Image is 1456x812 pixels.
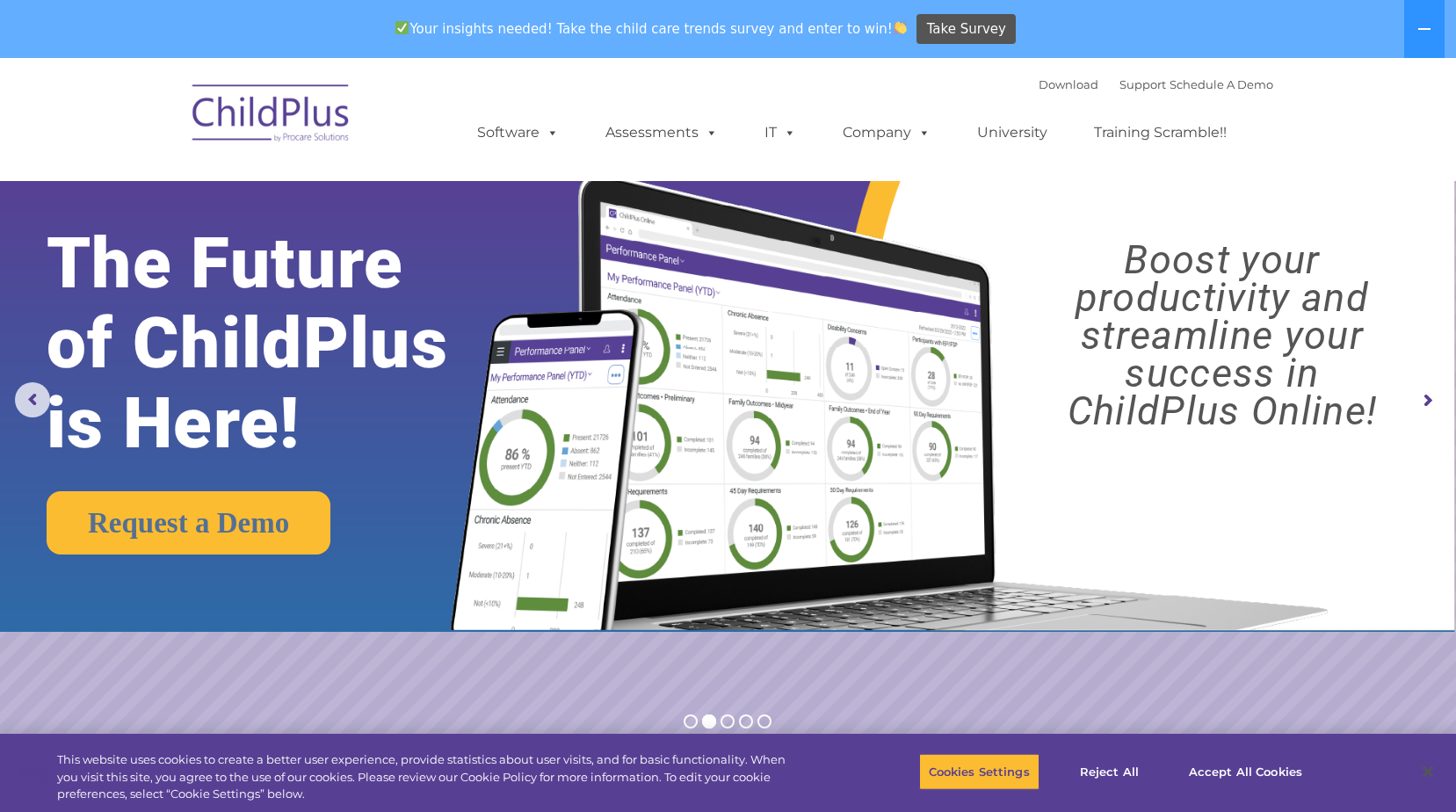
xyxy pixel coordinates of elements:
[388,11,915,46] span: Your insights needed! Take the child care trends survey and enter to win!
[1006,241,1438,430] rs-layer: Boost your productivity and streamline your success in ChildPlus Online!
[588,115,735,150] a: Assessments
[919,753,1039,790] button: Cookies Settings
[244,188,319,201] span: Phone number
[1179,753,1312,790] button: Accept All Cookies
[894,21,907,34] img: 👏
[184,72,359,160] img: ChildPlus by Procare Solutions
[1039,77,1098,91] a: Download
[47,491,330,555] a: Request a Demo
[460,115,576,150] a: Software
[916,14,1016,45] a: Take Survey
[927,14,1006,45] span: Take Survey
[1076,115,1244,150] a: Training Scramble!!
[1119,77,1166,91] a: Support
[1039,77,1273,91] font: |
[1170,77,1273,91] a: Schedule A Demo
[395,21,409,34] img: ✅
[57,751,800,803] div: This website uses cookies to create a better user experience, provide statistics about user visit...
[747,115,814,150] a: IT
[244,116,298,129] span: Last name
[825,115,948,150] a: Company
[47,224,511,464] rs-layer: The Future of ChildPlus is Here!
[1054,753,1164,790] button: Reject All
[960,115,1065,150] a: University
[1409,752,1447,791] button: Close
